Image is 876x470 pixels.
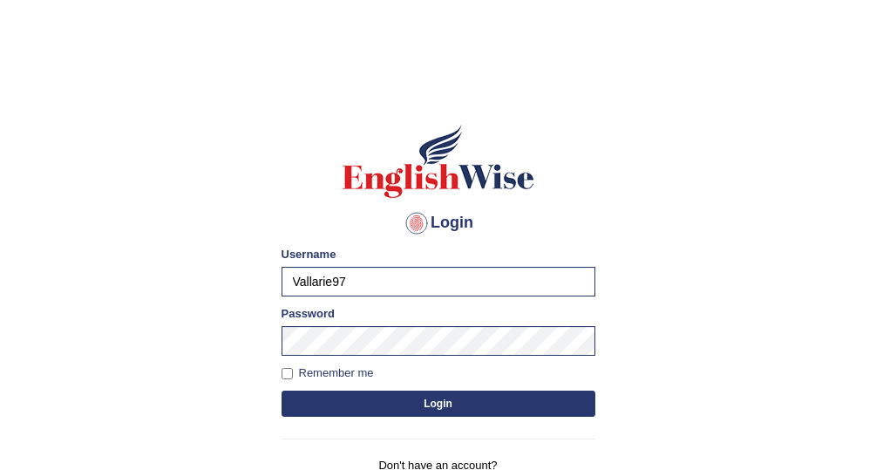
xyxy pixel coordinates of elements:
img: Logo of English Wise sign in for intelligent practice with AI [339,122,538,201]
label: Username [282,246,336,262]
label: Remember me [282,364,374,382]
button: Login [282,391,595,417]
h4: Login [282,209,595,237]
label: Password [282,305,335,322]
input: Remember me [282,368,293,379]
